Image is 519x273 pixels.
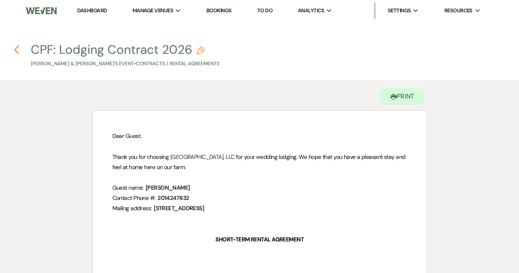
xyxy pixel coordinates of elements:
span: [PERSON_NAME] [145,183,191,193]
span: Thank you for choosing [112,153,169,161]
span: Settings [387,7,411,15]
span: Resources [444,7,472,15]
p: [GEOGRAPHIC_DATA], LLC [112,152,407,172]
span: 2014247832 [157,193,190,203]
a: To Do [257,7,272,14]
strong: SHORT-TERM RENTAL AGREEMENT [215,236,304,243]
span: Mailing address: [112,204,152,212]
span: [STREET_ADDRESS] [153,204,205,213]
img: Weven Logo [26,2,56,19]
span: Guest name: [112,184,144,191]
span: Dear Guest [112,132,141,140]
a: Dashboard [77,7,107,14]
span: Analytics [298,7,324,15]
span: , [141,132,142,140]
a: Bookings [206,7,232,15]
span: Contact Phone #: [112,194,155,202]
button: Print [379,88,426,105]
button: CPF: Lodging Contract 2026[PERSON_NAME] & [PERSON_NAME]'s Event•Contracts / Rental Agreements [31,44,219,68]
span: Manage Venues [133,7,173,15]
p: [PERSON_NAME] & [PERSON_NAME]'s Event • Contracts / Rental Agreements [31,60,219,68]
span: for your wedding lodging. We hope that you have a pleasant stay and feel at home here on our farm. [112,153,407,171]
